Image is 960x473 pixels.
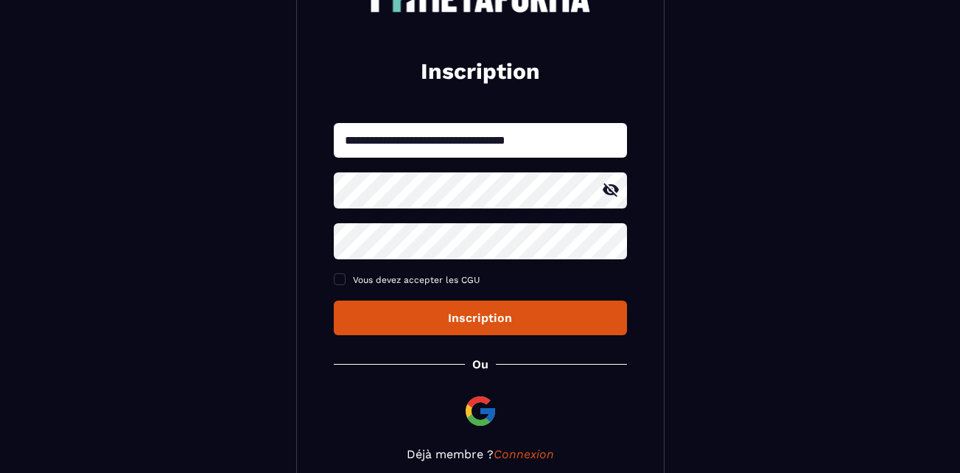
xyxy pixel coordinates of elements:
span: Vous devez accepter les CGU [353,275,480,285]
h2: Inscription [351,57,609,86]
button: Inscription [334,301,627,335]
a: Connexion [494,447,554,461]
div: Inscription [346,311,615,325]
img: google [463,393,498,429]
p: Déjà membre ? [334,447,627,461]
p: Ou [472,357,488,371]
